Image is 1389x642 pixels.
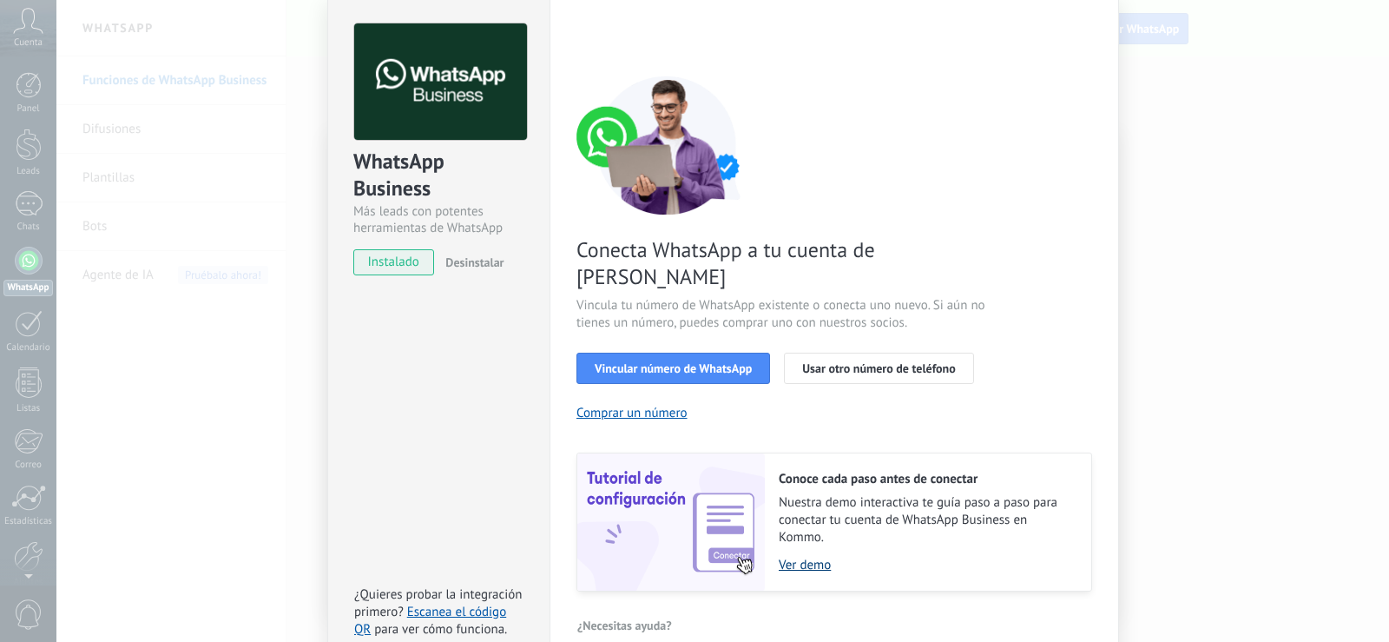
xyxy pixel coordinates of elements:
span: instalado [354,249,433,275]
span: Vincular número de WhatsApp [595,362,752,374]
button: Comprar un número [576,405,688,421]
span: ¿Necesitas ayuda? [577,619,672,632]
button: Desinstalar [438,249,504,275]
span: Vincula tu número de WhatsApp existente o conecta uno nuevo. Si aún no tienes un número, puedes c... [576,297,990,332]
span: Usar otro número de teléfono [802,362,955,374]
a: Escanea el código QR [354,604,506,638]
span: Conecta WhatsApp a tu cuenta de [PERSON_NAME] [576,236,990,290]
img: logo_main.png [354,23,527,141]
span: Nuestra demo interactiva te guía paso a paso para conectar tu cuenta de WhatsApp Business en Kommo. [779,494,1074,546]
img: connect number [576,76,759,215]
div: WhatsApp Business [353,148,524,203]
button: ¿Necesitas ayuda? [576,612,673,639]
span: ¿Quieres probar la integración primero? [354,586,523,620]
div: Más leads con potentes herramientas de WhatsApp [353,203,524,236]
h2: Conoce cada paso antes de conectar [779,471,1074,487]
a: Ver demo [779,557,1074,573]
span: para ver cómo funciona. [374,621,507,638]
span: Desinstalar [445,255,504,270]
button: Vincular número de WhatsApp [576,353,770,384]
button: Usar otro número de teléfono [784,353,973,384]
